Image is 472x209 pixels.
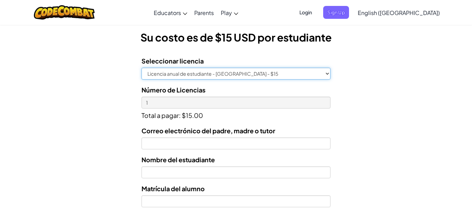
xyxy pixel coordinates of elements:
label: Correo electrónico del padre, madre o tutor [141,126,275,136]
label: Número de Licencias [141,85,205,95]
p: Total a pagar: $15.00 [141,109,330,120]
span: English ([GEOGRAPHIC_DATA]) [358,9,440,16]
label: Seleccionar licencia [141,56,204,66]
span: Educators [154,9,181,16]
a: Educators [150,3,191,22]
span: Play [221,9,232,16]
button: Login [295,6,316,19]
a: Play [217,3,242,22]
a: Parents [191,3,217,22]
img: CodeCombat logo [34,5,95,20]
label: Nombre del estuadiante [141,155,215,165]
a: English ([GEOGRAPHIC_DATA]) [354,3,443,22]
button: Sign Up [323,6,349,19]
label: Matrícula del alumno [141,184,205,194]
